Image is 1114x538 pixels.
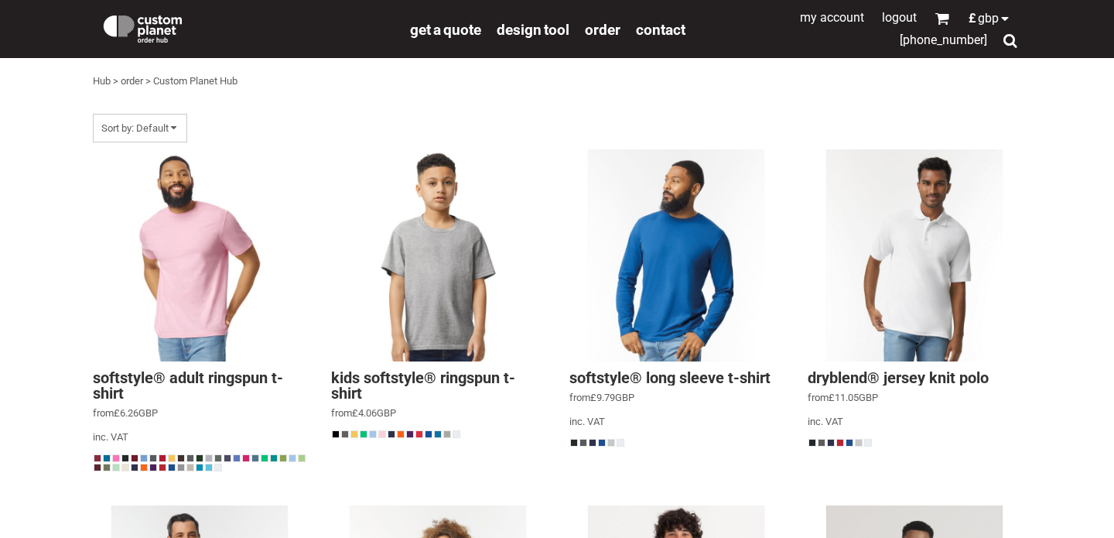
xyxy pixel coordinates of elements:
[585,21,620,39] span: order
[93,4,402,50] a: Custom Planet
[121,75,143,87] a: order
[138,407,158,419] span: GBP
[114,407,158,419] span: £6.26
[882,10,917,25] a: Logout
[153,74,237,90] div: Custom Planet Hub
[808,390,1021,406] div: from
[331,406,545,422] div: from
[93,114,187,142] span: Sort by: Default
[969,12,978,25] span: £
[636,20,685,38] a: Contact
[93,406,306,422] div: from
[585,20,620,38] a: order
[636,21,685,39] span: Contact
[615,392,634,403] span: GBP
[93,431,128,443] span: inc. VAT
[410,20,481,38] a: get a quote
[569,390,783,406] div: from
[497,21,569,39] span: design tool
[859,392,878,403] span: GBP
[590,392,634,403] span: £9.79
[808,368,989,387] a: DryBlend® Jersey knit polo
[829,392,878,403] span: £11.05
[113,74,118,90] div: >
[93,75,111,87] a: Hub
[900,33,987,47] span: [PHONE_NUMBER]
[497,20,569,38] a: design tool
[978,12,999,25] span: GBP
[93,368,283,403] a: Softstyle® Adult Ringspun T-shirt
[101,12,185,43] img: Custom Planet
[410,21,481,39] span: get a quote
[145,74,151,90] div: >
[808,416,843,427] span: inc. VAT
[352,407,396,419] span: £4.06
[800,10,864,25] a: My Account
[377,407,396,419] span: GBP
[331,368,515,403] a: Kids SoftStyle® Ringspun T-Shirt
[569,416,605,427] span: inc. VAT
[569,368,771,387] a: Softstyle® Long Sleeve T-shirt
